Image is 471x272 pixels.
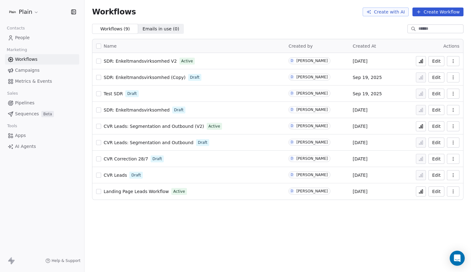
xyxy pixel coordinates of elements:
span: Beta [41,111,54,117]
div: D [291,107,293,112]
span: CVR Leads: Segmentation and Outbound (V2) [104,124,204,129]
span: [DATE] [353,139,367,146]
span: Campaigns [15,67,39,74]
button: Edit [428,121,444,131]
span: [DATE] [353,188,367,195]
div: D [291,75,293,80]
span: SDR: Enkeltmandsvirksomhed (Copy) [104,75,186,80]
span: [DATE] [353,172,367,178]
span: Apps [15,132,26,139]
span: [DATE] [353,156,367,162]
span: Active [173,189,185,194]
a: Metrics & Events [5,76,79,86]
span: Created by [288,44,313,49]
span: Marketing [4,45,30,55]
span: Draft [127,91,137,97]
span: Contacts [4,24,28,33]
span: Created At [353,44,376,49]
button: Plain [8,7,40,17]
div: D [291,91,293,96]
a: SDR: Enkeltmandsvirksomhed [104,107,170,113]
span: CVR Leads: Segmentation and Outbound [104,140,194,145]
span: Draft [198,140,207,145]
div: D [291,140,293,145]
span: Landing Page Leads Workflow [104,189,169,194]
button: Edit [428,170,444,180]
button: Edit [428,72,444,82]
span: Tools [4,121,20,131]
span: Help & Support [52,258,80,263]
a: Help & Support [45,258,80,263]
button: Edit [428,89,444,99]
div: [PERSON_NAME] [296,59,328,63]
span: Draft [131,172,141,178]
button: Edit [428,186,444,196]
a: SequencesBeta [5,109,79,119]
span: Draft [174,107,184,113]
a: CVR Correction 28/7 [104,156,148,162]
button: Edit [428,105,444,115]
a: Test SDR [104,91,123,97]
span: Draft [153,156,162,162]
span: Sales [4,89,21,98]
span: CVR Correction 28/7 [104,156,148,161]
a: CVR Leads [104,172,127,178]
span: [DATE] [353,123,367,129]
div: Open Intercom Messenger [450,251,465,266]
div: [PERSON_NAME] [296,107,328,112]
div: [PERSON_NAME] [296,140,328,144]
span: Active [181,58,193,64]
button: Create Workflow [412,8,463,16]
span: Draft [190,75,199,80]
span: Test SDR [104,91,123,96]
div: [PERSON_NAME] [296,75,328,79]
span: Actions [443,44,459,49]
span: SDR: Enkeltmandsvirksomhed [104,107,170,112]
div: D [291,172,293,177]
span: CVR Leads [104,173,127,178]
span: Sep 19, 2025 [353,74,382,81]
span: Workflows [15,56,38,63]
div: [PERSON_NAME] [296,173,328,177]
a: CVR Leads: Segmentation and Outbound (V2) [104,123,204,129]
img: Plain-Logo-Tile.png [9,8,16,16]
span: Plain [19,8,32,16]
span: People [15,34,30,41]
button: Edit [428,56,444,66]
div: [PERSON_NAME] [296,91,328,96]
div: D [291,123,293,128]
button: Edit [428,138,444,148]
span: AI Agents [15,143,36,150]
button: Create with AI [363,8,409,16]
a: Workflows [5,54,79,65]
a: Landing Page Leads Workflow [104,188,169,195]
div: [PERSON_NAME] [296,156,328,161]
button: Edit [428,154,444,164]
span: Active [209,123,220,129]
span: [DATE] [353,58,367,64]
div: D [291,58,293,63]
div: [PERSON_NAME] [296,124,328,128]
span: Pipelines [15,100,34,106]
span: Workflows [92,8,136,16]
span: Metrics & Events [15,78,52,85]
span: SDR: Enkeltmandsvirksomhed V2 [104,59,177,64]
span: Emails in use ( 0 ) [142,26,179,32]
a: SDR: Enkeltmandsvirksomhed (Copy) [104,74,186,81]
span: Name [104,43,116,50]
a: Campaigns [5,65,79,76]
span: Sep 19, 2025 [353,91,382,97]
a: AI Agents [5,141,79,152]
a: Pipelines [5,98,79,108]
a: SDR: Enkeltmandsvirksomhed V2 [104,58,177,64]
a: CVR Leads: Segmentation and Outbound [104,139,194,146]
a: People [5,33,79,43]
